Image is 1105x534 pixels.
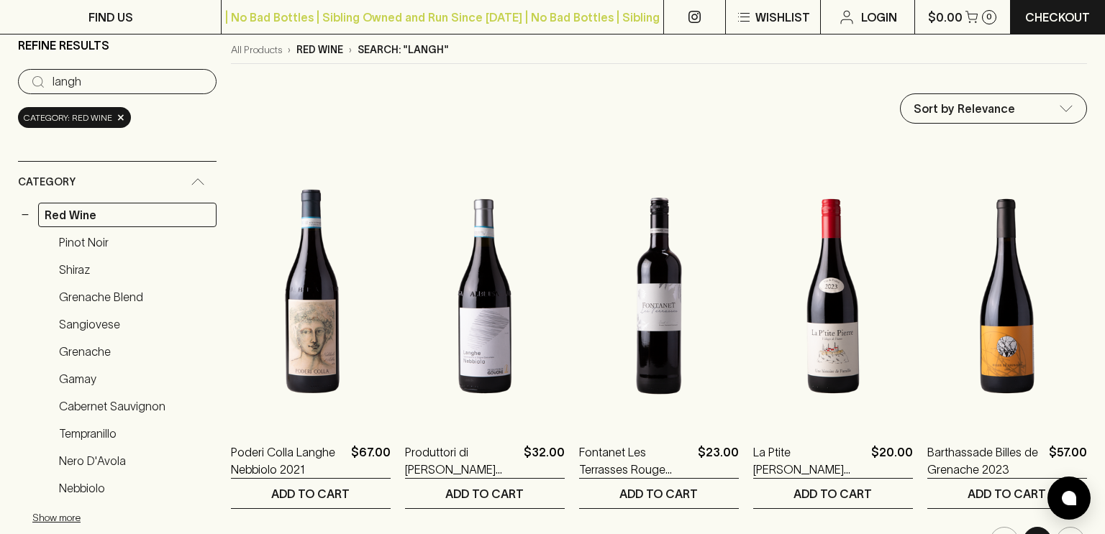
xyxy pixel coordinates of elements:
span: Category: red wine [24,111,112,125]
p: $67.00 [351,443,391,478]
p: Checkout [1025,9,1090,26]
a: Pinot Noir [53,230,217,254]
a: Grenache [53,339,217,364]
a: Nero d'Avola [53,448,217,473]
a: Produttori di [PERSON_NAME] Nebbiolo 2023 [405,443,518,478]
a: Tempranillo [53,421,217,446]
a: Gamay [53,367,217,391]
a: Grenache Blend [53,285,217,309]
p: ADD TO CART [619,485,698,502]
img: Fontanet Les Terrasses Rouge Shiraz Grenache 2022 [579,170,739,422]
input: Try “Pinot noir” [53,70,205,93]
img: La Ptite Pierre Red Carignan 2023 [753,170,913,422]
p: Refine Results [18,37,109,54]
button: − [18,208,32,222]
a: Sangiovese [53,312,217,336]
img: Poderi Colla Langhe Nebbiolo 2021 [231,170,391,422]
p: › [349,42,352,57]
img: Barthassade Billes de Grenache 2023 [927,170,1087,422]
a: Shiraz [53,257,217,282]
p: $23.00 [698,443,739,478]
a: Red Wine [38,203,217,227]
p: Sort by Relevance [914,100,1015,117]
div: Sort by Relevance [901,94,1086,123]
button: ADD TO CART [405,479,565,508]
p: ADD TO CART [445,485,524,502]
a: Poderi Colla Langhe Nebbiolo 2021 [231,443,345,478]
span: × [117,110,125,125]
span: Category [18,173,76,191]
button: ADD TO CART [579,479,739,508]
p: Search: "langh" [358,42,449,57]
p: Login [861,9,897,26]
button: ADD TO CART [753,479,913,508]
p: ADD TO CART [271,485,350,502]
div: Category [18,162,217,203]
button: ADD TO CART [231,479,391,508]
p: red wine [296,42,343,57]
p: $57.00 [1049,443,1087,478]
img: bubble-icon [1062,491,1076,505]
p: › [288,42,291,57]
p: $0.00 [928,9,963,26]
a: Fontanet Les Terrasses Rouge Shiraz Grenache 2022 [579,443,692,478]
button: Show more [32,503,221,533]
a: Nebbiolo [53,476,217,500]
button: ADD TO CART [927,479,1087,508]
a: Cabernet Sauvignon [53,394,217,418]
p: ADD TO CART [968,485,1046,502]
a: La Ptite [PERSON_NAME] 2023 [753,443,865,478]
p: $20.00 [871,443,913,478]
p: FIND US [88,9,133,26]
p: 0 [986,13,992,21]
p: ADD TO CART [793,485,872,502]
p: Wishlist [755,9,810,26]
img: Produttori di Govone Langhe Nebbiolo 2023 [405,170,565,422]
p: $32.00 [524,443,565,478]
a: Barthassade Billes de Grenache 2023 [927,443,1043,478]
a: All Products [231,42,282,57]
